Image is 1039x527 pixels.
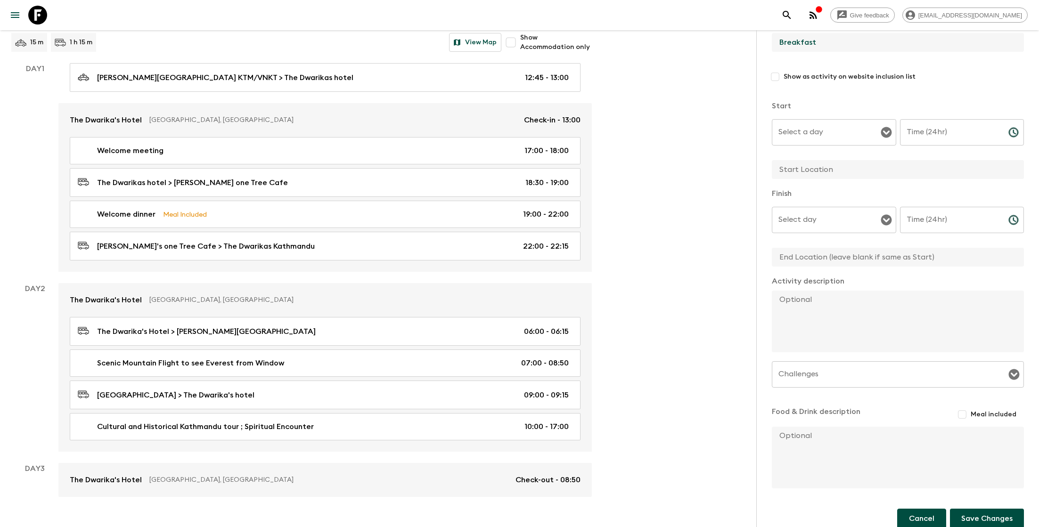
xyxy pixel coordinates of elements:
[6,6,25,24] button: menu
[524,145,569,156] p: 17:00 - 18:00
[97,241,315,252] p: [PERSON_NAME]'s one Tree Cafe > The Dwarikas Kathmandu
[163,209,207,219] p: Meal Included
[772,33,1016,52] input: E.g Hozuagawa boat tour
[97,421,314,432] p: Cultural and Historical Kathmandu tour ; Spiritual Encounter
[70,294,142,306] p: The Dwarika's Hotel
[830,8,895,23] a: Give feedback
[900,119,1001,146] input: hh:mm
[70,349,581,377] a: Scenic Mountain Flight to see Everest from Window07:00 - 08:50
[902,8,1028,23] div: [EMAIL_ADDRESS][DOMAIN_NAME]
[58,103,592,137] a: The Dwarika's Hotel[GEOGRAPHIC_DATA], [GEOGRAPHIC_DATA]Check-in - 13:00
[784,72,916,81] span: Show as activity on website inclusion list
[523,209,569,220] p: 19:00 - 22:00
[772,160,1016,179] input: Start Location
[1004,123,1023,142] button: Choose time
[70,114,142,126] p: The Dwarika's Hotel
[524,114,581,126] p: Check-in - 13:00
[524,421,569,432] p: 10:00 - 17:00
[70,381,581,409] a: [GEOGRAPHIC_DATA] > The Dwarika's hotel09:00 - 09:15
[1007,368,1021,381] button: Open
[845,12,894,19] span: Give feedback
[880,213,893,227] button: Open
[70,38,92,47] p: 1 h 15 m
[70,137,581,164] a: Welcome meeting17:00 - 18:00
[70,474,142,486] p: The Dwarika's Hotel
[772,100,1024,112] p: Start
[11,283,58,294] p: Day 2
[149,115,516,125] p: [GEOGRAPHIC_DATA], [GEOGRAPHIC_DATA]
[70,168,581,197] a: The Dwarikas hotel > [PERSON_NAME] one Tree Cafe18:30 - 19:00
[772,188,1024,199] p: Finish
[772,248,1016,267] input: End Location (leave blank if same as Start)
[97,389,254,401] p: [GEOGRAPHIC_DATA] > The Dwarika's hotel
[524,326,569,337] p: 06:00 - 06:15
[520,33,592,52] span: Show Accommodation only
[70,201,581,228] a: Welcome dinnerMeal Included19:00 - 22:00
[913,12,1027,19] span: [EMAIL_ADDRESS][DOMAIN_NAME]
[525,177,569,188] p: 18:30 - 19:00
[149,295,573,305] p: [GEOGRAPHIC_DATA], [GEOGRAPHIC_DATA]
[772,276,1024,287] p: Activity description
[523,241,569,252] p: 22:00 - 22:15
[70,63,581,92] a: [PERSON_NAME][GEOGRAPHIC_DATA] KTM/VNKT > The Dwarikas hotel12:45 - 13:00
[11,63,58,74] p: Day 1
[58,283,592,317] a: The Dwarika's Hotel[GEOGRAPHIC_DATA], [GEOGRAPHIC_DATA]
[70,413,581,440] a: Cultural and Historical Kathmandu tour ; Spiritual Encounter10:00 - 17:00
[772,406,860,423] p: Food & Drink description
[880,126,893,139] button: Open
[449,33,501,52] button: View Map
[521,357,569,369] p: 07:00 - 08:50
[525,72,569,83] p: 12:45 - 13:00
[70,232,581,260] a: [PERSON_NAME]'s one Tree Cafe > The Dwarikas Kathmandu22:00 - 22:15
[30,38,43,47] p: 15 m
[900,207,1001,233] input: hh:mm
[97,145,164,156] p: Welcome meeting
[70,317,581,346] a: The Dwarika's Hotel > [PERSON_NAME][GEOGRAPHIC_DATA]06:00 - 06:15
[971,410,1016,419] span: Meal included
[524,389,569,401] p: 09:00 - 09:15
[1004,211,1023,229] button: Choose time
[97,177,288,188] p: The Dwarikas hotel > [PERSON_NAME] one Tree Cafe
[97,72,353,83] p: [PERSON_NAME][GEOGRAPHIC_DATA] KTM/VNKT > The Dwarikas hotel
[515,474,581,486] p: Check-out - 08:50
[149,475,508,485] p: [GEOGRAPHIC_DATA], [GEOGRAPHIC_DATA]
[97,357,284,369] p: Scenic Mountain Flight to see Everest from Window
[11,463,58,474] p: Day 3
[97,326,316,337] p: The Dwarika's Hotel > [PERSON_NAME][GEOGRAPHIC_DATA]
[777,6,796,24] button: search adventures
[97,209,155,220] p: Welcome dinner
[58,463,592,497] a: The Dwarika's Hotel[GEOGRAPHIC_DATA], [GEOGRAPHIC_DATA]Check-out - 08:50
